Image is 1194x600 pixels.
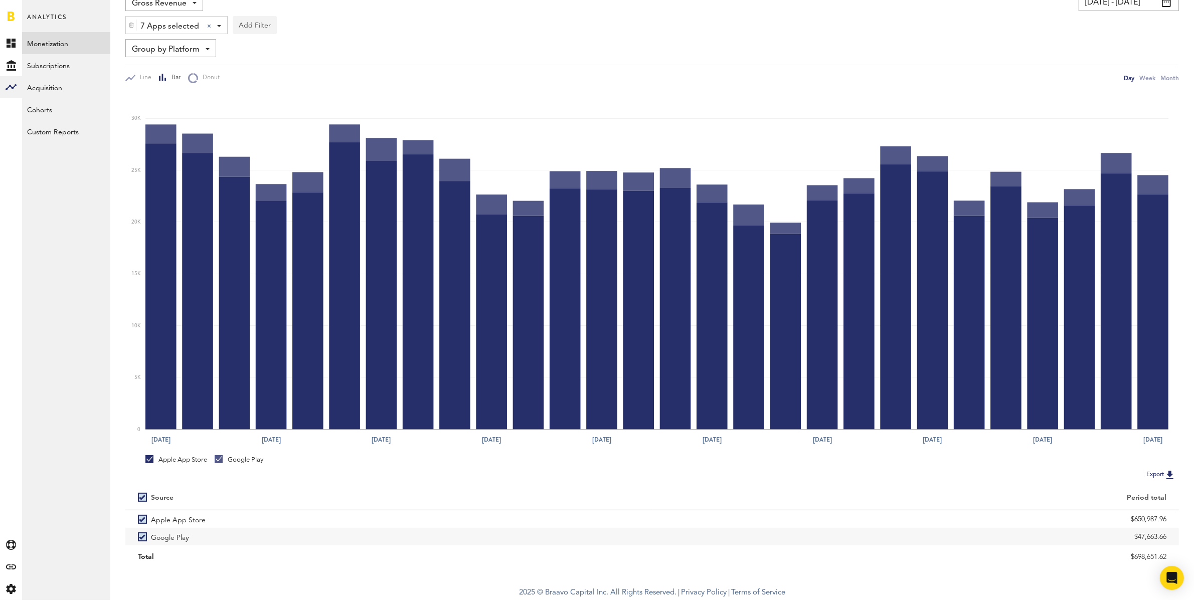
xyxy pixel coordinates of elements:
[145,455,207,464] div: Apple App Store
[731,589,785,596] a: Terms of Service
[207,24,211,28] div: Clear
[233,16,277,34] button: Add Filter
[128,22,134,29] img: trash_awesome_blue.svg
[135,74,151,82] span: Line
[681,589,727,596] a: Privacy Policy
[592,435,611,444] text: [DATE]
[151,528,189,545] span: Google Play
[1160,73,1179,83] div: Month
[131,323,141,328] text: 10K
[262,435,281,444] text: [DATE]
[167,74,181,82] span: Bar
[665,494,1167,502] div: Period total
[21,7,57,16] span: Support
[1164,469,1176,481] img: Export
[134,375,141,380] text: 5K
[1124,73,1134,83] div: Day
[151,494,174,502] div: Source
[482,435,501,444] text: [DATE]
[923,435,942,444] text: [DATE]
[665,512,1167,527] div: $650,987.96
[1143,468,1179,481] button: Export
[22,32,110,54] a: Monetization
[27,11,67,32] span: Analytics
[22,98,110,120] a: Cohorts
[215,455,263,464] div: Google Play
[1139,73,1155,83] div: Week
[151,435,170,444] text: [DATE]
[665,529,1167,544] div: $47,663.66
[22,76,110,98] a: Acquisition
[140,18,199,35] span: 7 Apps selected
[131,220,141,225] text: 20K
[813,435,832,444] text: [DATE]
[198,74,220,82] span: Donut
[131,272,141,277] text: 15K
[1034,435,1053,444] text: [DATE]
[1143,435,1162,444] text: [DATE]
[138,549,640,564] div: Total
[131,168,141,173] text: 25K
[372,435,391,444] text: [DATE]
[151,510,206,528] span: Apple App Store
[126,17,137,34] div: Delete
[703,435,722,444] text: [DATE]
[132,41,200,58] span: Group by Platform
[22,54,110,76] a: Subscriptions
[131,116,141,121] text: 30K
[22,120,110,142] a: Custom Reports
[137,427,140,432] text: 0
[1160,566,1184,590] div: Open Intercom Messenger
[665,549,1167,564] div: $698,651.62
